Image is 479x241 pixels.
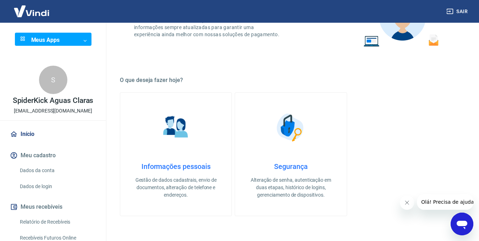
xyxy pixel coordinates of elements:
[400,196,414,210] iframe: Close message
[120,77,462,84] h5: O que deseja fazer hoje?
[17,163,98,178] a: Dados da conta
[14,107,92,115] p: [EMAIL_ADDRESS][DOMAIN_NAME]
[235,92,347,216] a: SegurançaSegurançaAlteração de senha, autenticação em duas etapas, histórico de logins, gerenciam...
[39,66,67,94] div: S
[246,176,335,199] p: Alteração de senha, autenticação em duas etapas, histórico de logins, gerenciamento de dispositivos.
[17,179,98,194] a: Dados de login
[4,5,60,11] span: Olá! Precisa de ajuda?
[120,92,232,216] a: Informações pessoaisInformações pessoaisGestão de dados cadastrais, envio de documentos, alteraçã...
[246,162,335,171] h4: Segurança
[273,110,308,145] img: Segurança
[417,194,473,210] iframe: Message from company
[13,97,94,104] p: SpiderKick Aguas Claras
[134,10,281,38] p: Aqui você pode consultar e atualizar todos os seus dados cadastrais de forma fácil e rápida. Mant...
[9,199,98,215] button: Meus recebíveis
[9,148,98,163] button: Meu cadastro
[132,176,220,199] p: Gestão de dados cadastrais, envio de documentos, alteração de telefone e endereços.
[158,110,194,145] img: Informações pessoais
[17,215,98,229] a: Relatório de Recebíveis
[132,162,220,171] h4: Informações pessoais
[9,0,55,22] img: Vindi
[451,213,473,235] iframe: Button to launch messaging window
[9,126,98,142] a: Início
[445,5,470,18] button: Sair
